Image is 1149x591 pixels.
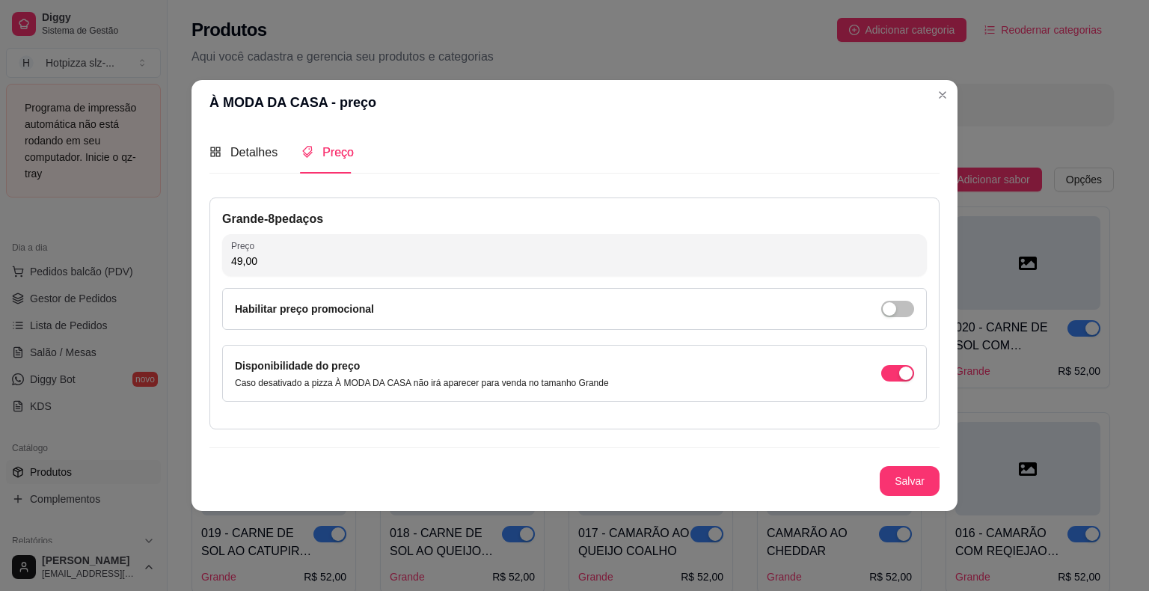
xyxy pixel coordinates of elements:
span: appstore [209,146,221,158]
button: Salvar [880,466,940,496]
span: tags [301,146,313,158]
button: Close [931,83,955,107]
label: Disponibilidade do preço [235,360,360,372]
span: Detalhes [230,146,278,159]
span: Preço [322,146,354,159]
input: Preço [231,254,918,269]
header: À MODA DA CASA - preço [191,80,957,125]
div: Grande - 8 pedaços [222,210,927,228]
p: Caso desativado a pizza À MODA DA CASA não irá aparecer para venda no tamanho Grande [235,377,609,389]
label: Habilitar preço promocional [235,303,374,315]
label: Preço [231,239,260,252]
